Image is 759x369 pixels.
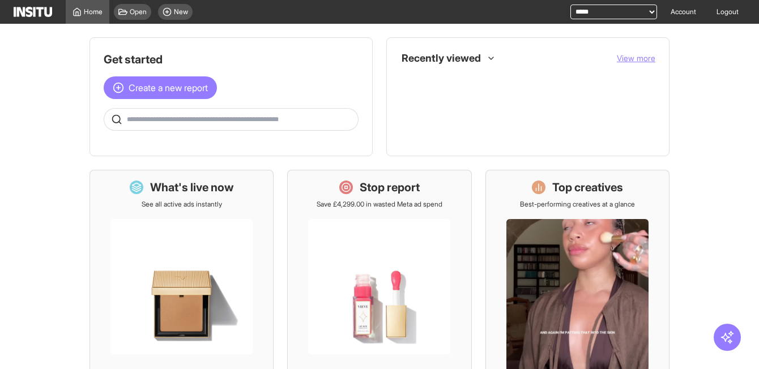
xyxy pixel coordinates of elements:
[617,53,655,64] button: View more
[617,53,655,63] span: View more
[520,200,635,209] p: Best-performing creatives at a glance
[142,200,222,209] p: See all active ads instantly
[130,7,147,16] span: Open
[317,200,442,209] p: Save £4,299.00 in wasted Meta ad spend
[104,76,217,99] button: Create a new report
[104,52,359,67] h1: Get started
[360,179,420,195] h1: Stop report
[150,179,234,195] h1: What's live now
[84,7,103,16] span: Home
[174,7,188,16] span: New
[14,7,52,17] img: Logo
[552,179,623,195] h1: Top creatives
[129,81,208,95] span: Create a new report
